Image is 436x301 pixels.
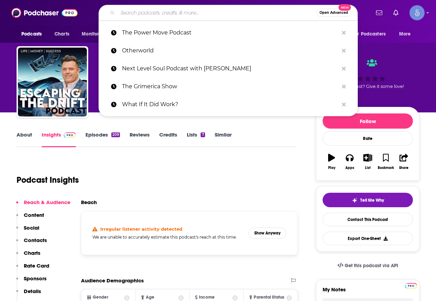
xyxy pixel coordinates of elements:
button: Share [395,149,413,174]
div: 209 [111,132,120,137]
button: Sponsors [16,275,47,288]
a: Charts [50,28,73,41]
div: Rate [323,131,413,146]
a: Show notifications dropdown [373,7,385,19]
div: Bookmark [378,166,394,170]
button: Contacts [16,237,47,250]
h5: We are unable to accurately estimate this podcast's reach at this time. [92,234,243,240]
span: Age [146,295,154,300]
button: Apps [341,149,358,174]
a: About [17,131,32,147]
a: Otherworld [99,42,358,60]
span: Logged in as Spiral5-G1 [409,5,425,20]
p: Sponsors [24,275,47,282]
button: Follow [323,113,413,129]
span: Parental Status [254,295,284,300]
span: Get this podcast via API [345,263,398,269]
div: Play [328,166,335,170]
a: Episodes209 [85,131,120,147]
span: Tell Me Why [360,198,384,203]
img: Podchaser Pro [405,283,417,289]
a: Get this podcast via API [332,257,404,274]
p: Next Level Soul Podcast with Alex Ferrari [122,60,338,78]
div: Good podcast? Give it some love! [316,52,419,95]
img: Escaping the Drift with John Gafford [18,48,87,117]
span: Gender [93,295,108,300]
div: Share [399,166,408,170]
h2: Audience Demographics [81,277,144,284]
button: Show Anyway [249,228,286,239]
button: Content [16,212,44,224]
span: More [399,29,411,39]
button: Show profile menu [409,5,425,20]
button: tell me why sparkleTell Me Why [323,193,413,207]
a: The Grimerica Show [99,78,358,96]
button: Charts [16,250,40,262]
a: Show notifications dropdown [391,7,401,19]
p: Reach & Audience [24,199,70,205]
span: Open Advanced [320,11,348,14]
img: tell me why sparkle [352,198,357,203]
button: open menu [348,28,396,41]
p: The Grimerica Show [122,78,338,96]
a: Similar [215,131,232,147]
button: Bookmark [377,149,395,174]
img: User Profile [409,5,425,20]
a: InsightsPodchaser Pro [42,131,76,147]
input: Search podcasts, credits, & more... [118,7,316,18]
div: Search podcasts, credits, & more... [99,5,358,21]
button: Social [16,224,39,237]
h4: Irregular listener activity detected [100,226,182,232]
p: Contacts [24,237,47,243]
a: Contact This Podcast [323,213,413,226]
a: What If It Did Work? [99,96,358,113]
span: Income [199,295,215,300]
a: The Power Move Podcast [99,24,358,42]
div: 7 [201,132,205,137]
span: Good podcast? Give it some love! [332,84,404,89]
h1: Podcast Insights [17,175,79,185]
button: Details [16,288,41,301]
img: Podchaser - Follow, Share and Rate Podcasts [11,6,78,19]
p: What If It Did Work? [122,96,338,113]
button: open menu [394,28,419,41]
a: Reviews [130,131,150,147]
img: Podchaser Pro [64,132,76,138]
p: Content [24,212,44,218]
div: Apps [345,166,354,170]
p: The Power Move Podcast [122,24,338,42]
a: Next Level Soul Podcast with [PERSON_NAME] [99,60,358,78]
p: Charts [24,250,40,256]
p: Otherworld [122,42,338,60]
button: Reach & Audience [16,199,70,212]
span: Charts [54,29,69,39]
a: Pro website [405,282,417,289]
label: My Notes [323,286,413,298]
span: Monitoring [82,29,106,39]
button: Play [323,149,341,174]
div: List [365,166,371,170]
p: Details [24,288,41,294]
button: open menu [17,28,51,41]
button: List [359,149,377,174]
p: Social [24,224,39,231]
button: Rate Card [16,262,49,275]
span: New [338,4,351,11]
h2: Reach [81,199,97,205]
p: Rate Card [24,262,49,269]
button: Open AdvancedNew [316,9,351,17]
button: Export One-Sheet [323,232,413,245]
span: For Podcasters [353,29,386,39]
button: open menu [77,28,115,41]
span: Podcasts [21,29,42,39]
a: Credits [159,131,177,147]
a: Lists7 [187,131,205,147]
